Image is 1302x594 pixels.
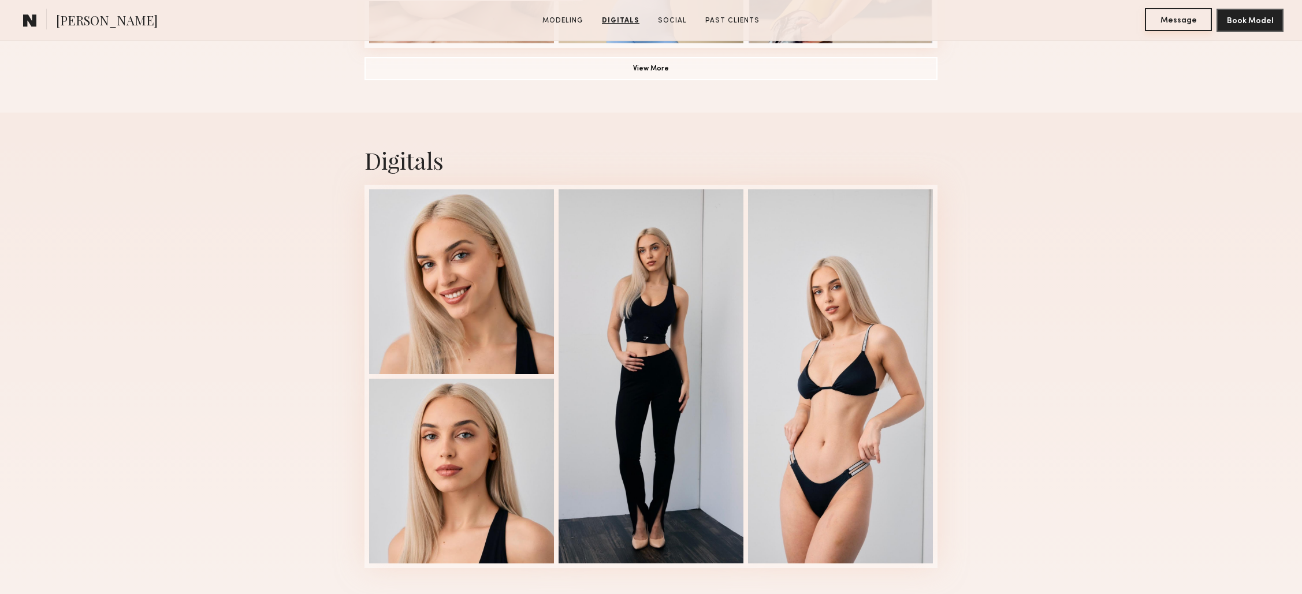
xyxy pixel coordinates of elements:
button: Message [1145,8,1212,31]
button: View More [364,57,938,80]
a: Modeling [538,16,588,26]
a: Digitals [597,16,644,26]
span: [PERSON_NAME] [56,12,158,32]
a: Social [653,16,691,26]
a: Book Model [1217,15,1284,25]
button: Book Model [1217,9,1284,32]
a: Past Clients [701,16,764,26]
div: Digitals [364,145,938,175]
